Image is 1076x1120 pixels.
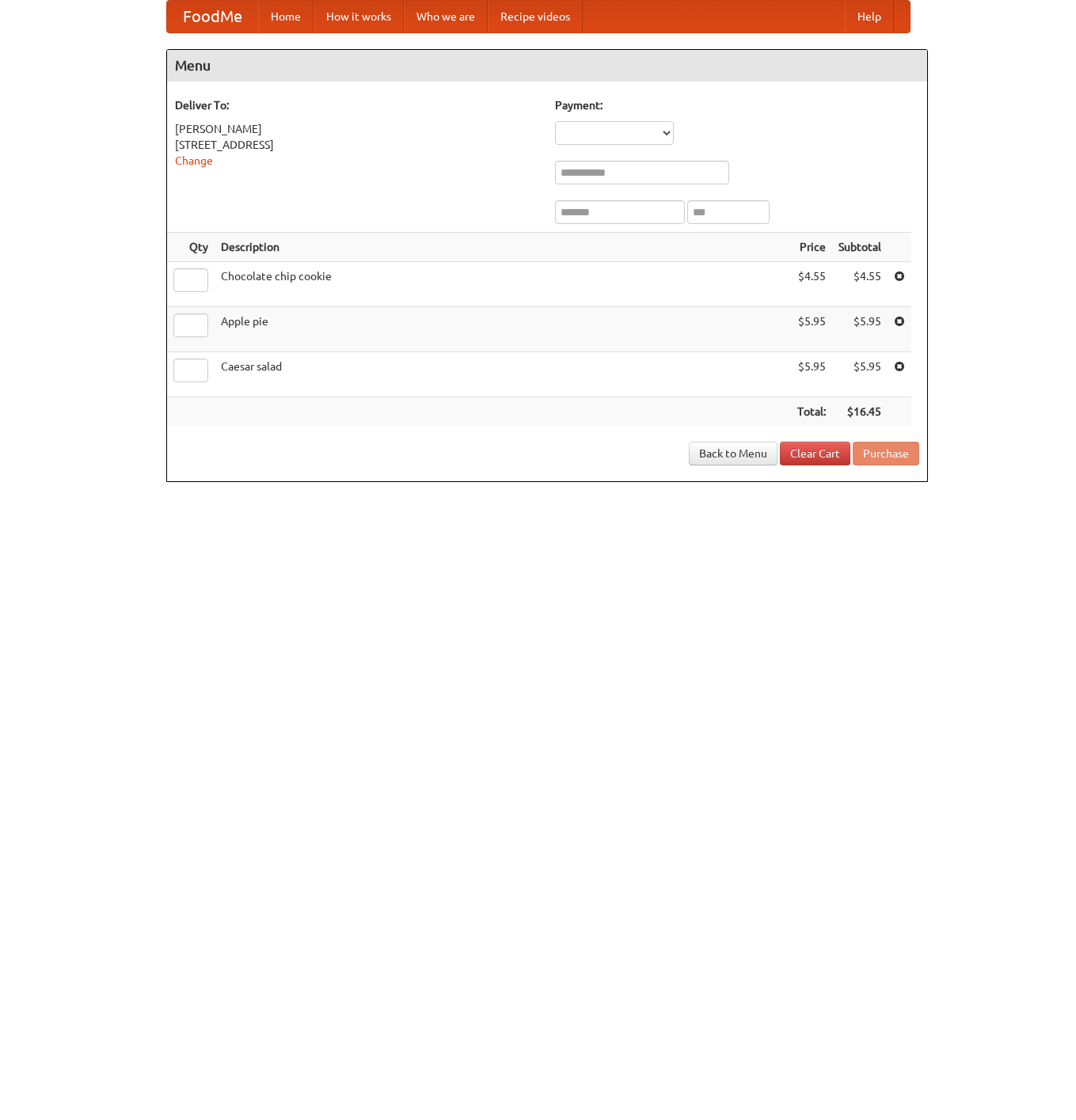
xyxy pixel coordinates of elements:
[314,1,404,32] a: How it works
[832,262,888,307] td: $4.55
[167,233,215,262] th: Qty
[832,352,888,397] td: $5.95
[845,1,894,32] a: Help
[215,307,791,352] td: Apple pie
[258,1,314,32] a: Home
[555,97,919,113] h5: Payment:
[791,262,832,307] td: $4.55
[215,262,791,307] td: Chocolate chip cookie
[175,97,539,113] h5: Deliver To:
[167,50,927,82] h4: Menu
[791,233,832,262] th: Price
[832,233,888,262] th: Subtotal
[175,137,539,153] div: [STREET_ADDRESS]
[404,1,488,32] a: Who we are
[832,307,888,352] td: $5.95
[689,442,778,465] a: Back to Menu
[832,397,888,427] th: $16.45
[175,154,213,167] a: Change
[175,121,539,137] div: [PERSON_NAME]
[488,1,583,32] a: Recipe videos
[780,442,850,465] a: Clear Cart
[791,307,832,352] td: $5.95
[853,442,919,465] button: Purchase
[215,352,791,397] td: Caesar salad
[215,233,791,262] th: Description
[167,1,258,32] a: FoodMe
[791,352,832,397] td: $5.95
[791,397,832,427] th: Total:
